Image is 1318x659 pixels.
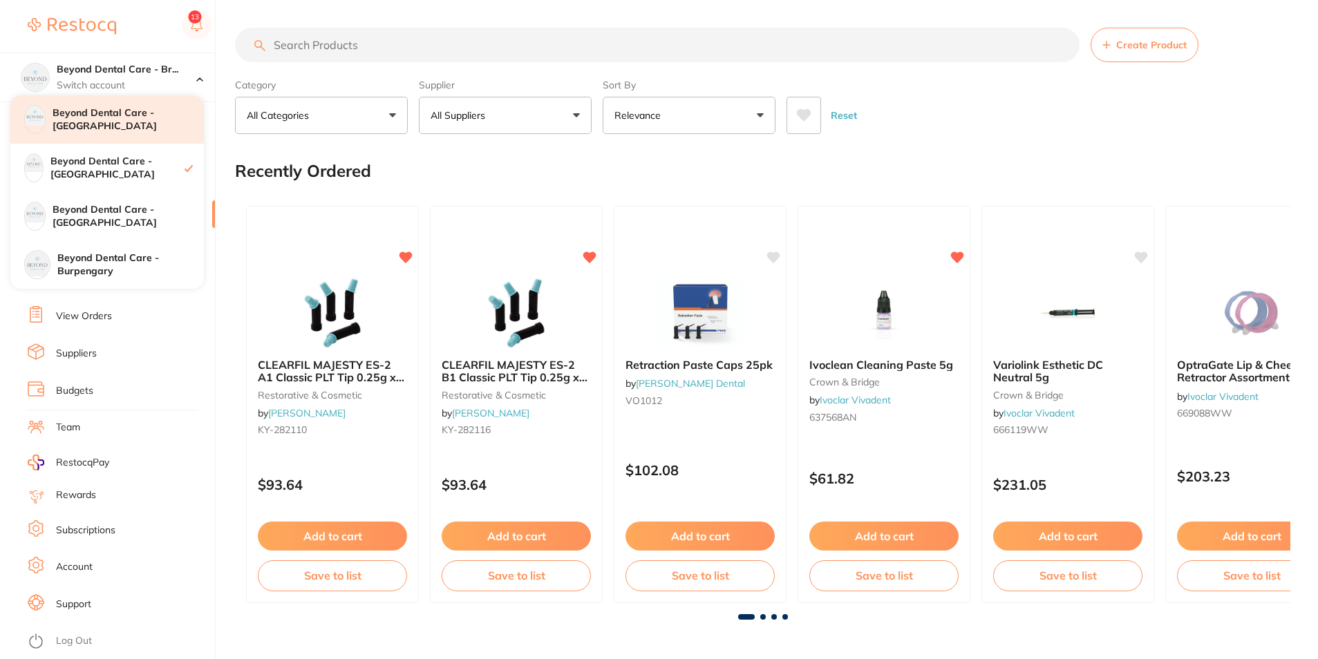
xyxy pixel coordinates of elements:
a: Support [56,598,91,611]
button: Relevance [603,97,775,134]
button: Save to list [625,560,775,591]
small: crown & bridge [993,390,1142,401]
img: Variolink Esthetic DC Neutral 5g [1023,278,1113,347]
a: Ivoclar Vivadent [1004,407,1075,419]
a: Subscriptions [56,524,115,537]
img: OptraGate Lip & Cheek Retractor Assortment Small Blue & Pink / 40 [1207,278,1297,347]
img: Beyond Dental Care - Sandstone Point [25,106,45,126]
a: Ivoclar Vivadent [820,394,891,406]
span: by [625,377,745,390]
b: CLEARFIL MAJESTY ES-2 A1 Classic PLT Tip 0.25g x 20 [258,359,407,384]
button: Reset [827,97,861,134]
label: Category [235,79,408,91]
p: Relevance [614,108,666,122]
img: Restocq Logo [28,18,116,35]
label: Supplier [419,79,592,91]
small: KY-282116 [442,424,591,435]
img: Beyond Dental Care - Brighton [21,64,49,91]
span: Create Product [1116,39,1187,50]
h4: Beyond Dental Care - [GEOGRAPHIC_DATA] [53,203,204,230]
span: by [993,407,1075,419]
p: $61.82 [809,470,959,486]
a: Rewards [56,488,96,502]
a: [PERSON_NAME] Dental [636,377,745,390]
a: Restocq Logo [28,10,116,42]
small: VO1012 [625,395,775,406]
a: Log Out [56,634,92,648]
p: All Categories [247,108,314,122]
img: Beyond Dental Care - Brighton [25,154,43,172]
img: Retraction Paste Caps 25pk [655,278,745,347]
b: Retraction Paste Caps 25pk [625,359,775,371]
button: Save to list [442,560,591,591]
a: [PERSON_NAME] [452,407,529,419]
a: Budgets [56,384,93,398]
a: [PERSON_NAME] [268,407,346,419]
span: by [442,407,529,419]
button: Save to list [809,560,959,591]
a: Ivoclar Vivadent [1187,390,1259,403]
button: All Categories [235,97,408,134]
input: Search Products [235,28,1080,62]
p: All Suppliers [431,108,491,122]
a: View Orders [56,309,112,323]
button: Add to cart [993,522,1142,551]
button: Add to cart [625,522,775,551]
img: Beyond Dental Care - Hamilton [25,202,45,222]
p: Switch account [57,79,196,93]
p: $93.64 [258,477,407,493]
small: restorative & cosmetic [258,390,407,401]
button: Save to list [258,560,407,591]
button: Add to cart [442,522,591,551]
b: Ivoclean Cleaning Paste 5g [809,359,959,371]
h4: Beyond Dental Care - Brighton [57,63,196,77]
a: Account [56,560,93,574]
h2: Recently Ordered [235,162,371,181]
a: Suppliers [56,347,97,361]
p: $231.05 [993,477,1142,493]
button: Create Product [1091,28,1198,62]
b: CLEARFIL MAJESTY ES-2 B1 Classic PLT Tip 0.25g x 20 [442,359,591,384]
p: $93.64 [442,477,591,493]
h4: Beyond Dental Care - [GEOGRAPHIC_DATA] [50,155,185,182]
span: by [258,407,346,419]
small: 637568AN [809,412,959,423]
span: by [1177,390,1259,403]
button: All Suppliers [419,97,592,134]
p: $102.08 [625,462,775,478]
h4: Beyond Dental Care - [GEOGRAPHIC_DATA] [53,106,204,133]
small: 666119WW [993,424,1142,435]
label: Sort By [603,79,775,91]
button: Save to list [993,560,1142,591]
button: Log Out [28,631,211,653]
b: Variolink Esthetic DC Neutral 5g [993,359,1142,384]
small: KY-282110 [258,424,407,435]
small: restorative & cosmetic [442,390,591,401]
img: CLEARFIL MAJESTY ES-2 B1 Classic PLT Tip 0.25g x 20 [471,278,561,347]
img: Beyond Dental Care - Burpengary [25,251,50,276]
small: crown & bridge [809,376,959,388]
a: RestocqPay [28,455,109,470]
img: Ivoclean Cleaning Paste 5g [839,278,929,347]
a: Team [56,421,80,434]
span: by [809,394,891,406]
img: RestocqPay [28,455,44,470]
img: CLEARFIL MAJESTY ES-2 A1 Classic PLT Tip 0.25g x 20 [288,278,377,347]
span: RestocqPay [56,456,109,470]
button: Add to cart [258,522,407,551]
button: Add to cart [809,522,959,551]
h4: Beyond Dental Care - Burpengary [57,251,204,278]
